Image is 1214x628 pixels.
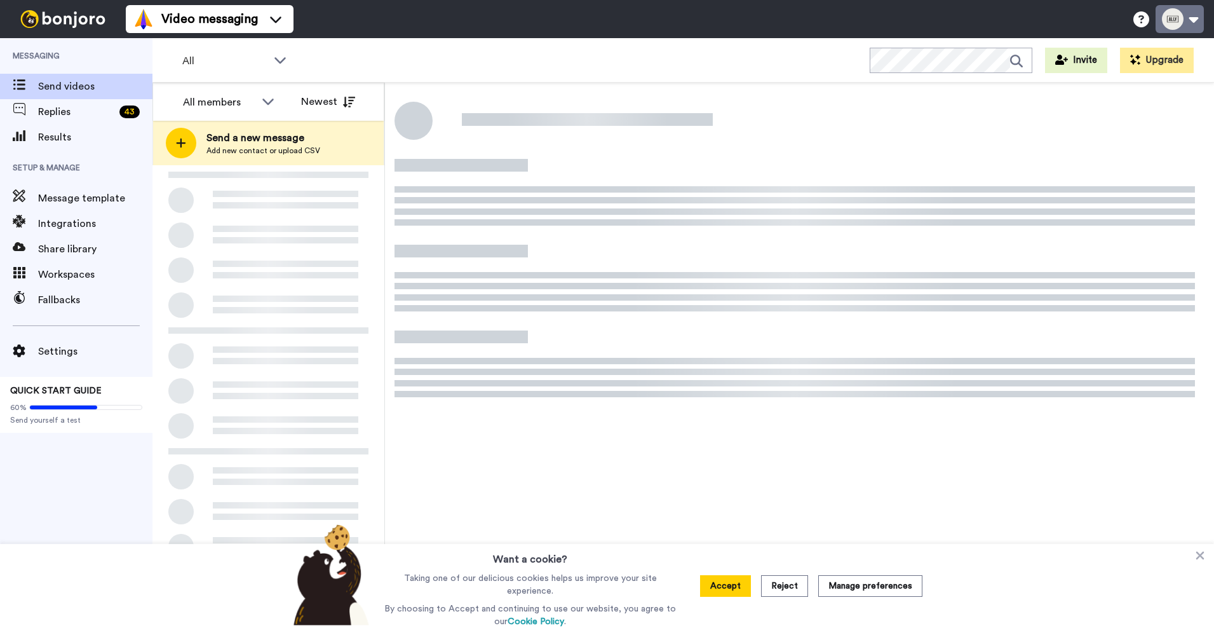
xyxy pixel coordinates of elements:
span: Results [38,130,152,145]
span: Replies [38,104,114,119]
span: 60% [10,402,27,413]
span: Send yourself a test [10,415,142,425]
h3: Want a cookie? [493,544,567,567]
button: Accept [700,575,751,597]
span: Add new contact or upload CSV [206,146,320,156]
span: Workspaces [38,267,152,282]
button: Upgrade [1120,48,1194,73]
button: Reject [761,575,808,597]
button: Invite [1045,48,1107,73]
span: Message template [38,191,152,206]
span: All [182,53,267,69]
p: By choosing to Accept and continuing to use our website, you agree to our . [381,603,679,628]
span: Integrations [38,216,152,231]
span: Send a new message [206,130,320,146]
p: Taking one of our delicious cookies helps us improve your site experience. [381,572,679,597]
span: Fallbacks [38,292,152,308]
img: bear-with-cookie.png [282,524,376,625]
span: Settings [38,344,152,359]
button: Newest [292,89,365,114]
a: Cookie Policy [508,617,564,626]
span: Share library [38,242,152,257]
img: bj-logo-header-white.svg [15,10,111,28]
span: Video messaging [161,10,258,28]
img: vm-color.svg [133,9,154,29]
span: QUICK START GUIDE [10,386,102,395]
div: All members [183,95,255,110]
button: Manage preferences [818,575,922,597]
span: Send videos [38,79,152,94]
div: 43 [119,106,140,118]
